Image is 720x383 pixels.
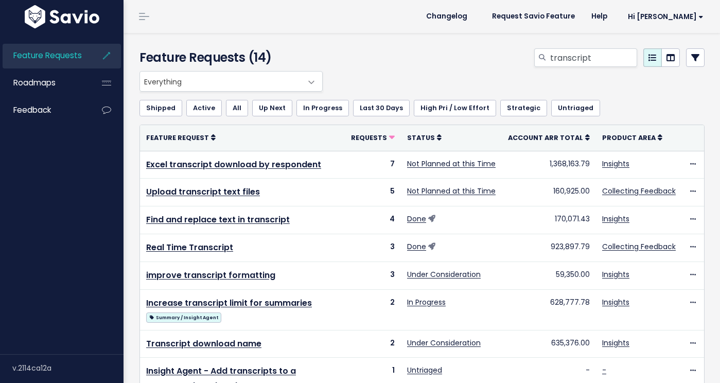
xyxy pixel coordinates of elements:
span: Requests [351,133,387,142]
a: Requests [351,132,395,143]
td: 160,925.00 [502,179,596,206]
a: Status [407,132,442,143]
a: In Progress [296,100,349,116]
a: Real Time Transcript [146,241,233,253]
div: v.2114ca12a [12,355,124,381]
a: Summary / Insight Agent [146,310,221,323]
a: Hi [PERSON_NAME] [616,9,712,25]
a: Feature Requests [3,44,85,67]
a: All [226,100,248,116]
a: Last 30 Days [353,100,410,116]
td: 5 [345,179,401,206]
img: logo-white.9d6f32f41409.svg [22,5,102,28]
span: Everything [139,71,323,92]
a: Up Next [252,100,292,116]
a: Feedback [3,98,85,122]
a: Collecting Feedback [602,241,676,252]
td: 2 [345,330,401,358]
a: Feature Request [146,132,216,143]
a: Done [407,241,426,252]
a: Excel transcript download by respondent [146,159,321,170]
a: Insights [602,269,629,280]
a: Active [186,100,222,116]
a: Upload transcript text files [146,186,260,198]
td: 628,777.78 [502,289,596,330]
h4: Feature Requests (14) [139,48,318,67]
a: High Pri / Low Effort [414,100,496,116]
a: - [602,365,606,375]
a: Increase transcript limit for summaries [146,297,312,309]
a: Roadmaps [3,71,85,95]
td: 3 [345,262,401,289]
td: 59,350.00 [502,262,596,289]
a: improve transcript formatting [146,269,275,281]
span: Status [407,133,435,142]
a: In Progress [407,297,446,307]
span: Product Area [602,133,656,142]
span: Account ARR Total [508,133,583,142]
a: Transcript download name [146,338,261,350]
a: Help [583,9,616,24]
input: Search features... [549,48,637,67]
td: 923,897.79 [502,234,596,262]
a: Insights [602,159,629,169]
td: 4 [345,206,401,234]
a: Account ARR Total [508,132,590,143]
span: Summary / Insight Agent [146,312,221,323]
span: Roadmaps [13,77,56,88]
span: Changelog [426,13,467,20]
a: Request Savio Feature [484,9,583,24]
a: Find and replace text in transcript [146,214,290,225]
a: Untriaged [551,100,600,116]
span: Hi [PERSON_NAME] [628,13,704,21]
td: 2 [345,289,401,330]
a: Insights [602,338,629,348]
td: 1,368,163.79 [502,151,596,179]
a: Product Area [602,132,662,143]
a: Collecting Feedback [602,186,676,196]
a: Shipped [139,100,182,116]
td: 635,376.00 [502,330,596,358]
a: Not Planned at this Time [407,186,496,196]
span: Feature Requests [13,50,82,61]
a: Insights [602,297,629,307]
td: 3 [345,234,401,262]
td: 170,071.43 [502,206,596,234]
ul: Filter feature requests [139,100,705,116]
span: Feedback [13,105,51,115]
span: Everything [140,72,302,91]
a: Under Consideration [407,338,481,348]
td: 7 [345,151,401,179]
a: Strategic [500,100,547,116]
span: Feature Request [146,133,209,142]
a: Under Consideration [407,269,481,280]
a: Not Planned at this Time [407,159,496,169]
a: Untriaged [407,365,442,375]
a: Done [407,214,426,224]
a: Insights [602,214,629,224]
